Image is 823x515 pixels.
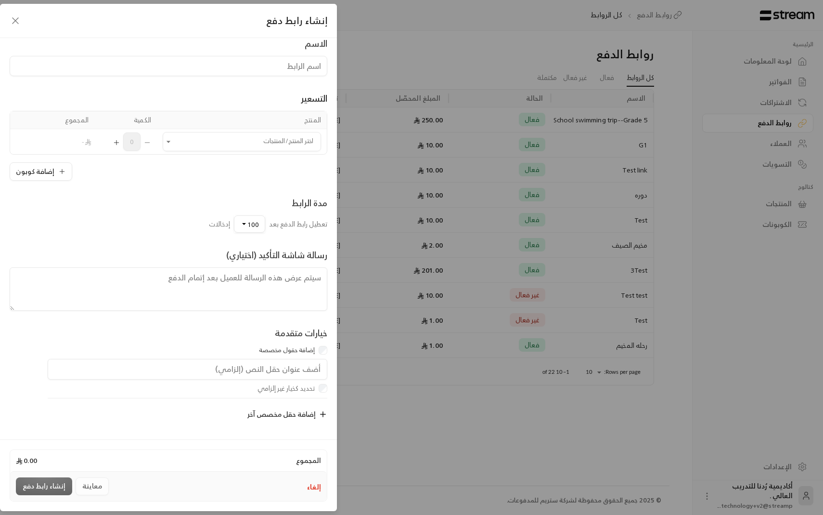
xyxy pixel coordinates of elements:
[32,129,94,154] td: -
[269,218,327,230] span: تعطيل رابط الدفع بعد
[48,359,327,380] input: أضف عنوان حقل النص (إلزامي)
[257,383,315,393] label: تحديد كخيار غير إلزامي
[94,111,157,129] th: الكمية
[123,132,141,151] span: 0
[10,56,327,76] input: اسم الرابط
[10,111,327,155] table: Selected Products
[247,218,259,230] span: 100
[209,218,230,230] span: إدخالات
[259,345,315,355] label: إضافة حقول مخصصة
[157,111,327,129] th: المنتج
[10,162,72,181] button: إضافة كوبون
[305,37,327,50] div: الاسم
[226,248,327,262] div: رسالة شاشة التأكيد (اختياري)
[307,482,321,492] button: إلغاء
[163,136,174,147] button: Open
[266,12,327,29] span: إنشاء رابط دفع
[247,408,316,420] span: إضافة حقل مخصص آخر
[16,456,37,465] span: 0.00
[32,111,94,129] th: المجموع
[209,196,327,210] div: مدة الرابط
[275,326,327,340] div: خيارات متقدمة
[10,92,327,105] div: التسعير
[296,456,321,465] span: المجموع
